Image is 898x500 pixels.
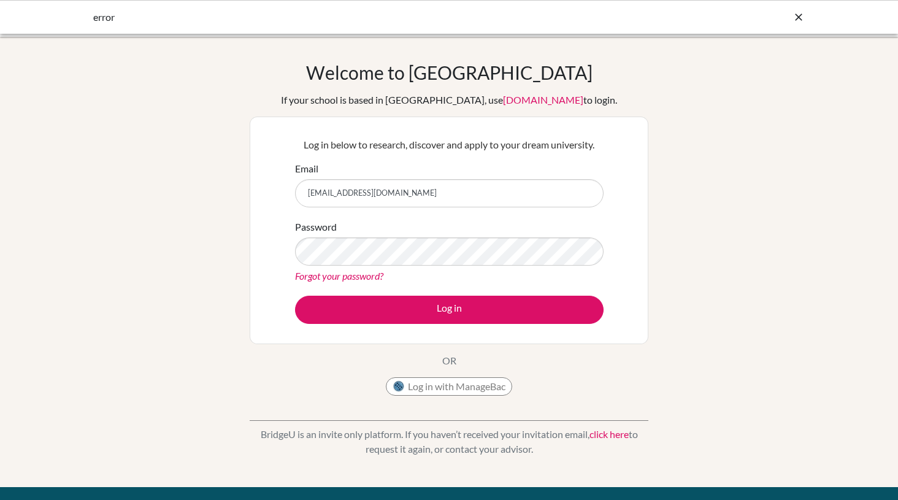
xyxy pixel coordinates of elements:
a: click here [589,428,629,440]
h1: Welcome to [GEOGRAPHIC_DATA] [306,61,593,83]
a: Forgot your password? [295,270,383,282]
p: BridgeU is an invite only platform. If you haven’t received your invitation email, to request it ... [250,427,648,456]
a: [DOMAIN_NAME] [503,94,583,106]
button: Log in [295,296,604,324]
div: error [93,10,621,25]
label: Email [295,161,318,176]
label: Password [295,220,337,234]
button: Log in with ManageBac [386,377,512,396]
p: OR [442,353,456,368]
div: If your school is based in [GEOGRAPHIC_DATA], use to login. [281,93,617,107]
p: Log in below to research, discover and apply to your dream university. [295,137,604,152]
